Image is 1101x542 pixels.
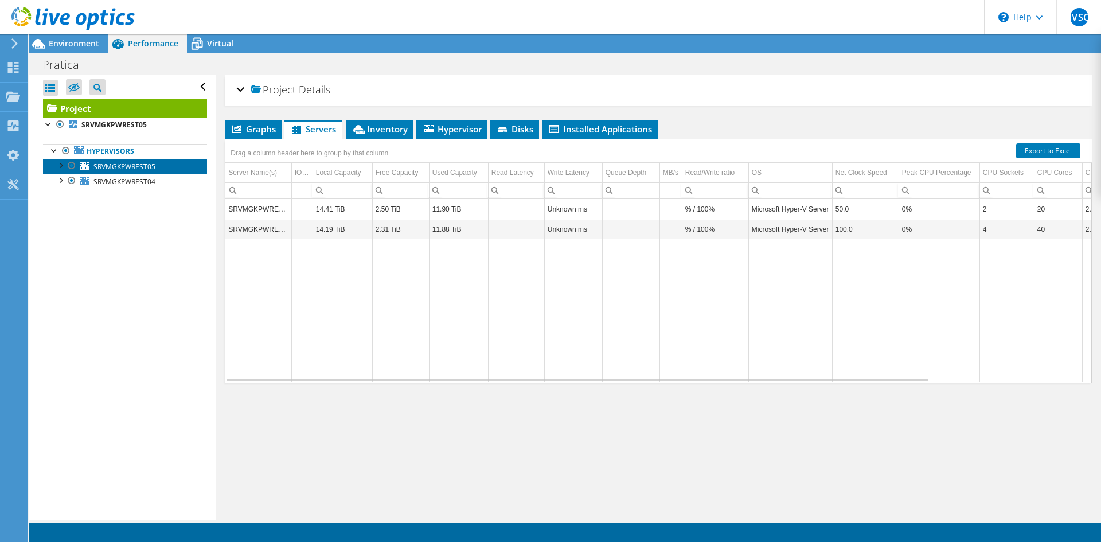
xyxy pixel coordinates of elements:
span: Environment [49,38,99,49]
span: Details [299,83,330,96]
td: Column Read/Write ratio, Value % / 100% [682,219,748,239]
div: MB/s [663,166,679,180]
td: CPU Sockets Column [979,163,1034,183]
td: Column Net Clock Speed, Value 50.0 [832,199,899,219]
div: Local Capacity [316,166,361,180]
div: Queue Depth [606,166,646,180]
span: SRVMGKPWREST04 [93,177,155,186]
td: Column Free Capacity, Value 2.50 TiB [372,199,429,219]
td: Column CPU Sockets, Value 4 [979,219,1034,239]
td: CPU Cores Column [1034,163,1082,183]
td: Column IOPS, Filter cell [291,182,313,198]
span: SRVMGKPWREST05 [93,162,155,171]
div: Read Latency [491,166,534,180]
span: Disks [496,123,533,135]
td: Net Clock Speed Column [832,163,899,183]
td: Column Read Latency, Value [488,219,544,239]
td: Column MB/s, Filter cell [659,182,682,198]
td: Column IOPS, Value [291,219,313,239]
span: Hypervisor [422,123,482,135]
td: Column Queue Depth, Value [602,219,659,239]
span: Virtual [207,38,233,49]
div: Server Name(s) [228,166,277,180]
span: Performance [128,38,178,49]
td: Column Write Latency, Filter cell [544,182,602,198]
div: Peak CPU Percentage [902,166,971,180]
td: Column Read Latency, Filter cell [488,182,544,198]
a: SRVMGKPWREST04 [43,174,207,189]
td: Column Local Capacity, Value 14.41 TiB [313,199,372,219]
td: Column Used Capacity, Value 11.88 TiB [429,219,488,239]
td: Peak CPU Percentage Column [899,163,979,183]
span: Project [251,84,296,96]
div: Drag a column header here to group by that column [228,145,391,161]
td: Column Write Latency, Value Unknown ms [544,219,602,239]
span: JVSC [1070,8,1088,26]
a: Project [43,99,207,118]
td: Column Free Capacity, Filter cell [372,182,429,198]
td: Column OS, Value Microsoft Hyper-V Server [748,199,832,219]
td: Column Read Latency, Value [488,199,544,219]
span: Graphs [231,123,276,135]
td: Column Write Latency, Value Unknown ms [544,199,602,219]
td: Column Net Clock Speed, Value 100.0 [832,219,899,239]
span: Servers [290,123,336,135]
a: SRVMGKPWREST05 [43,159,207,174]
td: IOPS Column [291,163,313,183]
td: Column OS, Filter cell [748,182,832,198]
td: Column Queue Depth, Filter cell [602,182,659,198]
span: Inventory [352,123,408,135]
td: Column Read/Write ratio, Value % / 100% [682,199,748,219]
td: Used Capacity Column [429,163,488,183]
td: Column CPU Sockets, Filter cell [979,182,1034,198]
td: Column OS, Value Microsoft Hyper-V Server [748,219,832,239]
div: OS [752,166,762,180]
td: Server Name(s) Column [225,163,291,183]
div: IOPS [295,166,310,180]
td: Column Server Name(s), Value SRVMGKPWREST04 [225,219,291,239]
div: CPU Cores [1037,166,1072,180]
td: Local Capacity Column [313,163,372,183]
td: Column Free Capacity, Value 2.31 TiB [372,219,429,239]
h1: Pratica [37,59,97,71]
a: Export to Excel [1016,143,1080,158]
td: Read Latency Column [488,163,544,183]
span: Installed Applications [548,123,652,135]
svg: \n [998,12,1009,22]
td: Column CPU Cores, Value 40 [1034,219,1082,239]
div: Free Capacity [376,166,419,180]
td: Column Peak CPU Percentage, Value 0% [899,219,979,239]
td: Queue Depth Column [602,163,659,183]
a: SRVMGKPWREST05 [43,118,207,132]
div: CPU Sockets [983,166,1024,180]
td: MB/s Column [659,163,682,183]
td: Column Server Name(s), Value SRVMGKPWREST05 [225,199,291,219]
div: Write Latency [548,166,589,180]
td: Column Server Name(s), Filter cell [225,182,291,198]
td: Column Local Capacity, Filter cell [313,182,372,198]
td: Column Used Capacity, Filter cell [429,182,488,198]
div: Used Capacity [432,166,477,180]
div: Read/Write ratio [685,166,735,180]
a: Hypervisors [43,144,207,159]
td: Column Peak CPU Percentage, Value 0% [899,199,979,219]
td: Read/Write ratio Column [682,163,748,183]
td: Column Queue Depth, Value [602,199,659,219]
td: Column MB/s, Value [659,219,682,239]
td: Column Read/Write ratio, Filter cell [682,182,748,198]
td: Free Capacity Column [372,163,429,183]
td: Column CPU Cores, Filter cell [1034,182,1082,198]
td: Write Latency Column [544,163,602,183]
td: Column Peak CPU Percentage, Filter cell [899,182,979,198]
td: Column Local Capacity, Value 14.19 TiB [313,219,372,239]
div: Net Clock Speed [835,166,887,180]
div: Data grid [225,139,1092,383]
td: Column Used Capacity, Value 11.90 TiB [429,199,488,219]
td: Column CPU Sockets, Value 2 [979,199,1034,219]
td: OS Column [748,163,832,183]
b: SRVMGKPWREST05 [81,120,147,130]
td: Column IOPS, Value [291,199,313,219]
td: Column MB/s, Value [659,199,682,219]
td: Column Net Clock Speed, Filter cell [832,182,899,198]
td: Column CPU Cores, Value 20 [1034,199,1082,219]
